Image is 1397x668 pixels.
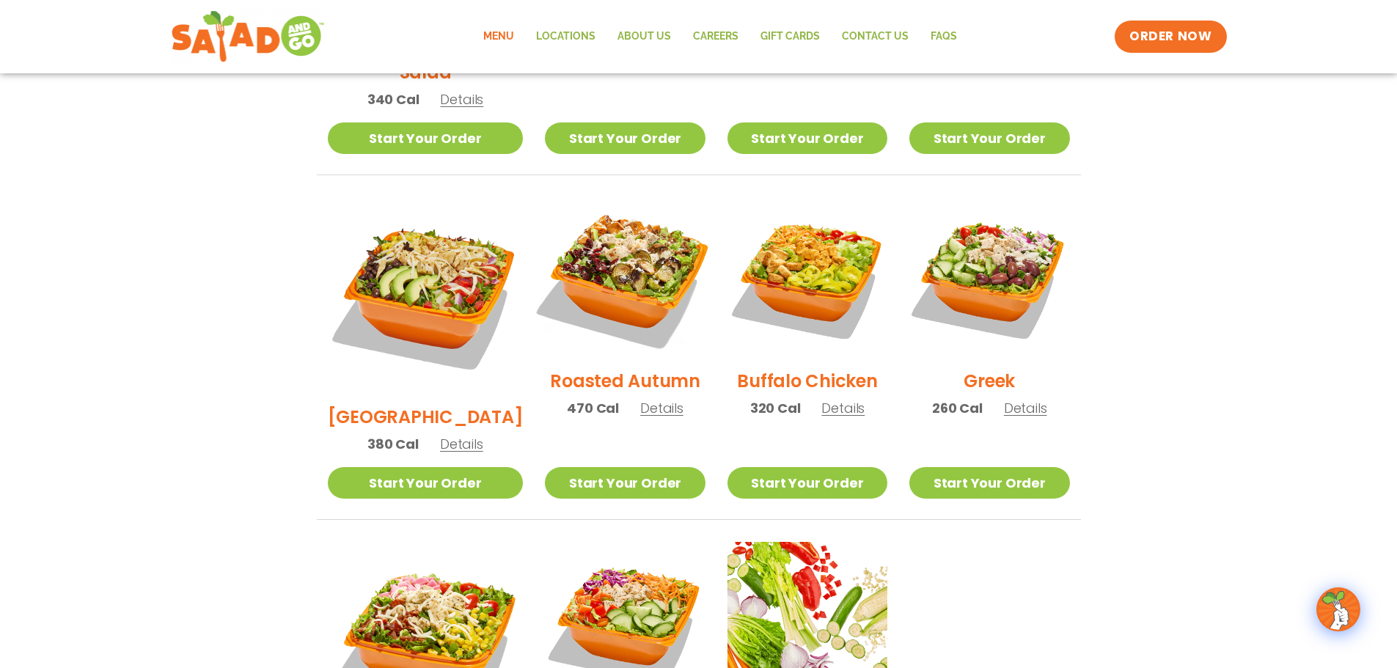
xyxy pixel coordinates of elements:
a: Start Your Order [328,467,524,499]
span: Details [1004,399,1047,417]
span: 340 Cal [367,89,419,109]
span: Details [640,399,683,417]
h2: Greek [964,368,1015,394]
a: About Us [606,20,682,54]
h2: [GEOGRAPHIC_DATA] [328,404,524,430]
nav: Menu [472,20,968,54]
a: Menu [472,20,525,54]
a: Careers [682,20,749,54]
img: wpChatIcon [1318,589,1359,630]
a: GIFT CARDS [749,20,831,54]
span: Details [440,90,483,109]
img: new-SAG-logo-768×292 [171,7,326,66]
a: Start Your Order [545,122,705,154]
a: Start Your Order [328,122,524,154]
img: Product photo for BBQ Ranch Salad [328,197,524,393]
a: Start Your Order [727,467,887,499]
span: 380 Cal [367,434,419,454]
a: Locations [525,20,606,54]
a: Start Your Order [909,122,1069,154]
h2: Buffalo Chicken [737,368,877,394]
span: Details [440,435,483,453]
span: 320 Cal [750,398,801,418]
a: Start Your Order [909,467,1069,499]
span: 470 Cal [567,398,619,418]
img: Product photo for Buffalo Chicken Salad [727,197,887,357]
span: ORDER NOW [1129,28,1211,45]
a: Contact Us [831,20,920,54]
a: Start Your Order [727,122,887,154]
a: ORDER NOW [1115,21,1226,53]
a: FAQs [920,20,968,54]
span: Details [821,399,865,417]
img: Product photo for Greek Salad [909,197,1069,357]
a: Start Your Order [545,467,705,499]
img: Product photo for Roasted Autumn Salad [531,183,719,371]
h2: Roasted Autumn [550,368,700,394]
span: 260 Cal [932,398,983,418]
